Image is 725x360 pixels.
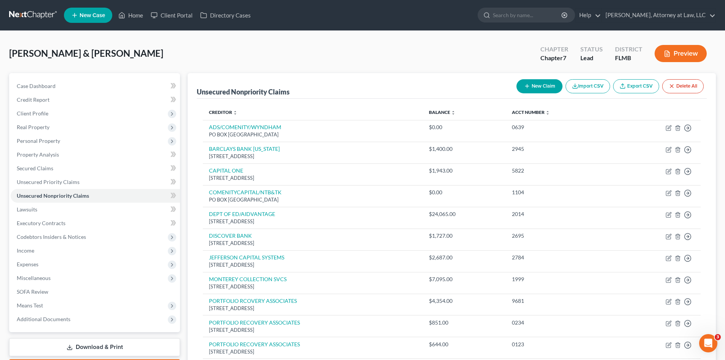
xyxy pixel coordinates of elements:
span: New Case [80,13,105,18]
span: Property Analysis [17,151,59,158]
i: unfold_more [451,110,456,115]
div: [STREET_ADDRESS] [209,326,417,334]
a: SOFA Review [11,285,180,299]
a: Secured Claims [11,162,180,175]
div: [STREET_ADDRESS] [209,305,417,312]
span: Client Profile [17,110,48,117]
span: SOFA Review [17,288,48,295]
a: MONTEREY COLLECTION SVCS [209,276,287,282]
div: Lead [580,54,603,62]
span: Means Test [17,302,43,309]
a: Export CSV [613,79,659,93]
div: [STREET_ADDRESS] [209,261,417,269]
span: Real Property [17,124,49,130]
a: DEPT OF ED/AIDVANTAGE [209,211,275,217]
a: PORTFOLIO RECOVERY ASSOCIATES [209,319,300,326]
div: PO BOX [GEOGRAPHIC_DATA] [209,196,417,203]
span: [PERSON_NAME] & [PERSON_NAME] [9,48,163,59]
a: Balance unfold_more [429,109,456,115]
a: COMENITYCAPITAL/NTB&TK [209,189,282,195]
button: Import CSV [566,79,610,93]
a: Executory Contracts [11,216,180,230]
div: $7,095.00 [429,275,500,283]
div: $851.00 [429,319,500,326]
div: PO BOX [GEOGRAPHIC_DATA] [209,131,417,138]
div: FLMB [615,54,642,62]
div: 2945 [512,145,607,153]
a: Creditor unfold_more [209,109,237,115]
div: 1999 [512,275,607,283]
div: District [615,45,642,54]
a: DISCOVER BANK [209,232,252,239]
div: 1104 [512,189,607,196]
span: Expenses [17,261,38,267]
div: $1,400.00 [429,145,500,153]
span: Lawsuits [17,206,37,213]
input: Search by name... [493,8,562,22]
span: Secured Claims [17,165,53,171]
a: PORTFOLIO RCOVERY ASSOCIATES [209,298,297,304]
div: Status [580,45,603,54]
div: 9681 [512,297,607,305]
span: Personal Property [17,138,60,144]
div: [STREET_ADDRESS] [209,240,417,247]
div: [STREET_ADDRESS] [209,174,417,182]
span: Income [17,247,34,254]
a: [PERSON_NAME], Attorney at Law, LLC [602,8,715,22]
i: unfold_more [545,110,550,115]
span: Case Dashboard [17,83,56,89]
button: Preview [655,45,707,62]
a: JEFFERSON CAPITAL SYSTEMS [209,254,284,261]
div: 2014 [512,210,607,218]
a: Acct Number unfold_more [512,109,550,115]
a: Case Dashboard [11,79,180,93]
div: 2784 [512,254,607,261]
a: Download & Print [9,338,180,356]
button: New Claim [516,79,562,93]
a: Home [115,8,147,22]
div: $1,943.00 [429,167,500,174]
a: Unsecured Priority Claims [11,175,180,189]
a: ADS/COMENITY/WYNDHAM [209,124,281,130]
div: 0234 [512,319,607,326]
div: 2695 [512,232,607,240]
a: Directory Cases [196,8,255,22]
span: Unsecured Nonpriority Claims [17,192,89,199]
i: unfold_more [233,110,237,115]
div: 0639 [512,123,607,131]
div: 5822 [512,167,607,174]
a: CAPITAL ONE [209,167,243,174]
a: Unsecured Nonpriority Claims [11,189,180,203]
a: Credit Report [11,93,180,107]
a: Help [575,8,601,22]
span: 7 [563,54,566,61]
div: $0.00 [429,189,500,196]
div: $24,065.00 [429,210,500,218]
a: Lawsuits [11,203,180,216]
div: $644.00 [429,341,500,348]
div: $0.00 [429,123,500,131]
a: PORTFOLIO RECOVERY ASSOCIATES [209,341,300,347]
span: Codebtors Insiders & Notices [17,234,86,240]
div: $2,687.00 [429,254,500,261]
div: Chapter [540,45,568,54]
span: Miscellaneous [17,275,51,281]
a: BARCLAYS BANK [US_STATE] [209,146,280,152]
div: $1,727.00 [429,232,500,240]
a: Property Analysis [11,148,180,162]
span: Executory Contracts [17,220,65,226]
span: 3 [715,334,721,340]
button: Delete All [662,79,704,93]
div: Chapter [540,54,568,62]
span: Additional Documents [17,316,70,322]
div: [STREET_ADDRESS] [209,218,417,225]
span: Unsecured Priority Claims [17,179,80,185]
div: $4,354.00 [429,297,500,305]
div: Unsecured Nonpriority Claims [197,87,290,96]
div: [STREET_ADDRESS] [209,348,417,355]
span: Credit Report [17,96,49,103]
div: [STREET_ADDRESS] [209,153,417,160]
a: Client Portal [147,8,196,22]
div: [STREET_ADDRESS] [209,283,417,290]
div: 0123 [512,341,607,348]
